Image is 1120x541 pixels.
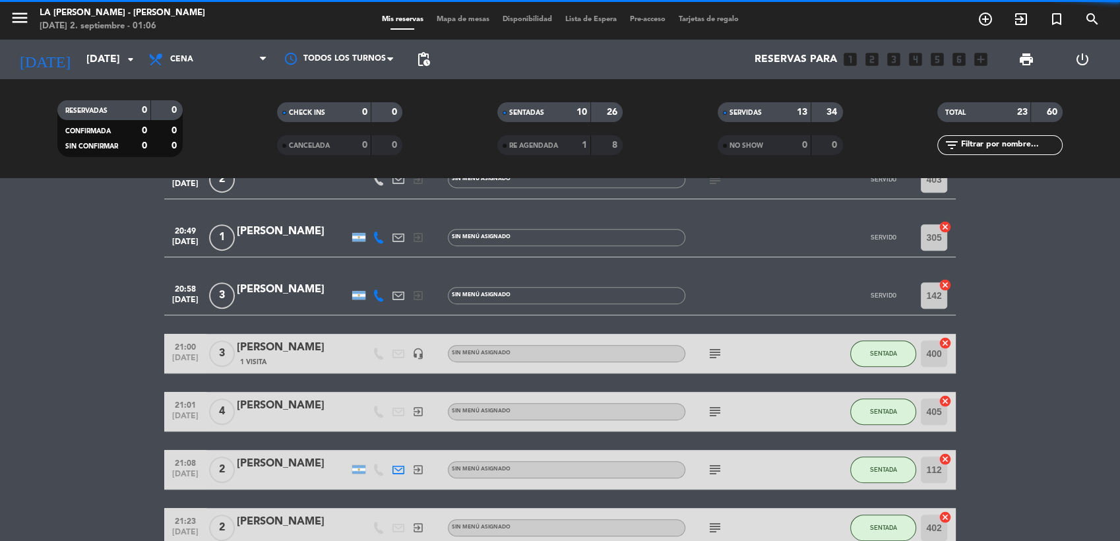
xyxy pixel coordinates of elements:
span: Reservas para [755,53,837,66]
strong: 0 [802,141,807,150]
div: [DATE] 2. septiembre - 01:06 [40,20,205,33]
strong: 60 [1047,108,1060,117]
strong: 1 [582,141,587,150]
span: 20:58 [169,280,202,296]
button: SENTADA [850,398,916,425]
span: 2 [209,457,235,483]
div: LOG OUT [1055,40,1111,79]
strong: 0 [171,141,179,150]
i: menu [10,8,30,28]
div: LA [PERSON_NAME] - [PERSON_NAME] [40,7,205,20]
i: exit_to_app [412,232,424,243]
span: [DATE] [169,470,202,485]
i: add_box [972,51,989,68]
span: SERVIDO [871,234,896,241]
span: Sin menú asignado [452,292,511,298]
button: SENTADA [850,340,916,367]
span: 3 [209,340,235,367]
span: print [1018,51,1034,67]
span: SENTADA [870,350,897,357]
span: 2 [209,515,235,541]
div: [PERSON_NAME] [237,397,349,414]
i: exit_to_app [1013,11,1029,27]
i: cancel [939,278,952,292]
strong: 0 [832,141,840,150]
span: pending_actions [416,51,431,67]
span: Mapa de mesas [430,16,496,23]
span: [DATE] [169,238,202,253]
span: SERVIDAS [730,110,762,116]
span: Sin menú asignado [452,176,511,181]
i: subject [707,172,723,187]
i: filter_list [944,137,960,153]
strong: 0 [142,106,147,115]
span: [DATE] [169,354,202,369]
strong: 0 [171,106,179,115]
i: cancel [939,511,952,524]
span: Mis reservas [375,16,430,23]
span: SENTADA [870,466,897,473]
strong: 23 [1016,108,1027,117]
span: SERVIDO [871,292,896,299]
span: RE AGENDADA [509,143,558,149]
strong: 8 [611,141,619,150]
span: CHECK INS [289,110,325,116]
span: Sin menú asignado [452,234,511,239]
i: subject [707,346,723,362]
i: exit_to_app [412,174,424,185]
span: 21:01 [169,397,202,412]
span: 21:00 [169,338,202,354]
span: Tarjetas de regalo [672,16,745,23]
span: 3 [209,282,235,309]
div: [PERSON_NAME] [237,513,349,530]
span: 1 Visita [240,357,266,367]
div: [PERSON_NAME] [237,455,349,472]
span: 2 [209,166,235,193]
span: 20:49 [169,222,202,238]
span: SERVIDO [871,175,896,183]
span: Lista de Espera [559,16,623,23]
span: Pre-acceso [623,16,672,23]
span: NO SHOW [730,143,763,149]
strong: 10 [576,108,587,117]
i: looks_5 [929,51,946,68]
i: looks_6 [950,51,968,68]
i: looks_4 [907,51,924,68]
span: Disponibilidad [496,16,559,23]
i: subject [707,462,723,478]
i: power_settings_new [1074,51,1090,67]
i: arrow_drop_down [123,51,139,67]
strong: 26 [606,108,619,117]
span: SENTADA [870,408,897,415]
div: [PERSON_NAME] [237,339,349,356]
i: cancel [939,453,952,466]
span: Sin menú asignado [452,466,511,472]
button: SERVIDO [850,224,916,251]
i: search [1084,11,1100,27]
span: Cena [170,55,193,64]
span: 4 [209,398,235,425]
span: Sin menú asignado [452,350,511,356]
strong: 0 [142,126,147,135]
i: [DATE] [10,45,80,74]
div: [PERSON_NAME] [237,223,349,240]
span: CONFIRMADA [65,128,111,135]
i: looks_3 [885,51,902,68]
i: exit_to_app [412,406,424,418]
button: SENTADA [850,457,916,483]
span: 21:08 [169,455,202,470]
span: Sin menú asignado [452,525,511,530]
button: SERVIDO [850,282,916,309]
span: SIN CONFIRMAR [65,143,118,150]
span: 21:23 [169,513,202,528]
i: headset_mic [412,348,424,360]
button: SENTADA [850,515,916,541]
span: TOTAL [945,110,966,116]
strong: 34 [826,108,840,117]
strong: 0 [171,126,179,135]
i: looks_one [842,51,859,68]
span: SENTADAS [509,110,544,116]
button: menu [10,8,30,32]
span: [DATE] [169,296,202,311]
span: [DATE] [169,179,202,195]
